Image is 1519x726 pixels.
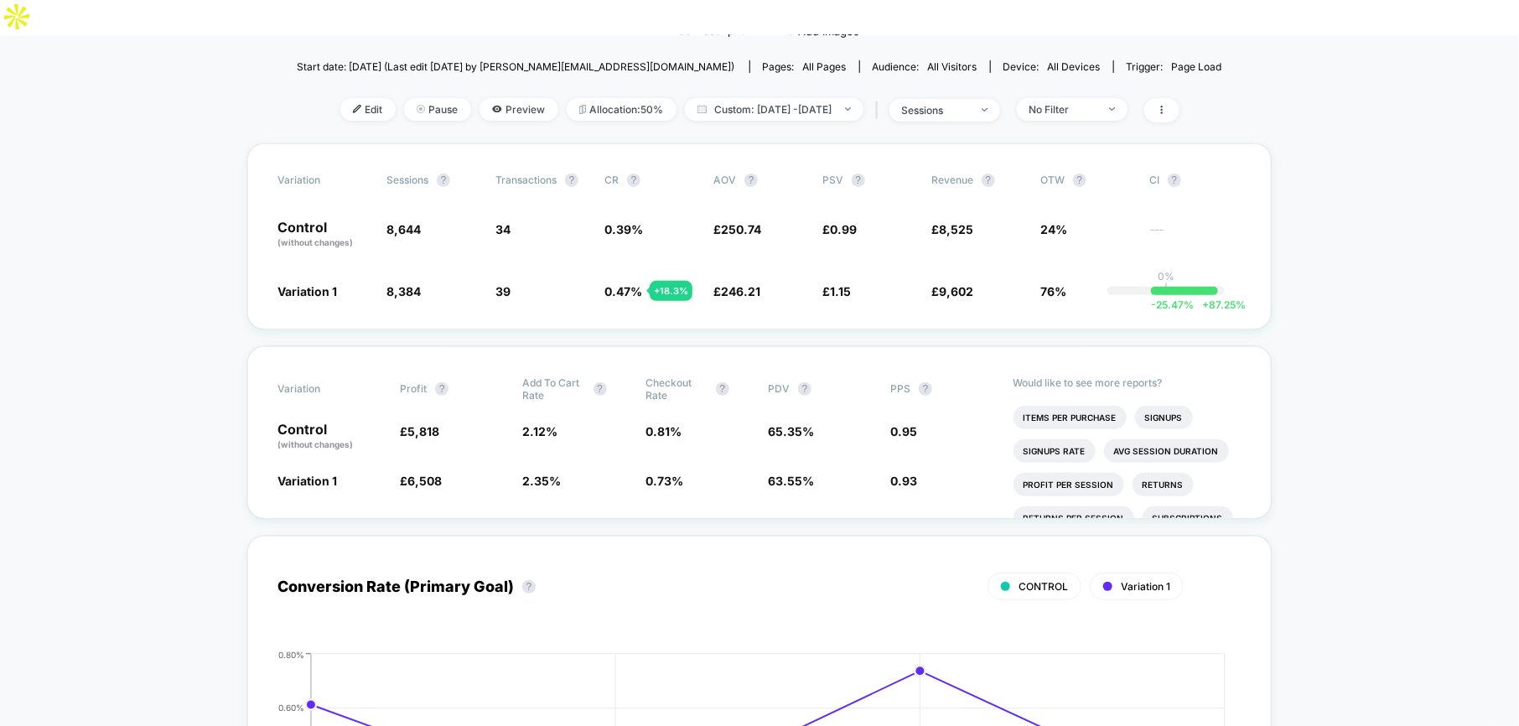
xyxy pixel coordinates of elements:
span: 0.93 [890,474,917,488]
span: Sessions [386,174,428,186]
span: Edit [340,98,396,121]
button: ? [522,580,536,594]
span: Variation [277,174,370,187]
p: Control [277,220,370,249]
span: 9,602 [939,284,973,298]
span: Start date: [DATE] (Last edit [DATE] by [PERSON_NAME][EMAIL_ADDRESS][DOMAIN_NAME]) [297,60,734,73]
span: 0.81 % [645,424,682,438]
span: £ [400,424,439,438]
span: Variation 1 [1121,580,1170,593]
li: Signups Rate [1014,439,1096,463]
span: Variation 1 [277,284,337,298]
span: £ [822,222,857,236]
span: 0.73 % [645,474,683,488]
span: Checkout Rate [645,376,708,402]
span: £ [713,284,760,298]
img: rebalance [579,105,586,114]
span: 0.99 [830,222,857,236]
span: Revenue [931,174,973,186]
span: AOV [713,174,736,186]
span: 5,818 [407,424,439,438]
span: Transactions [495,174,557,186]
span: (without changes) [277,439,353,449]
span: 34 [495,222,511,236]
li: Returns [1133,473,1194,496]
span: Add To Cart Rate [523,376,585,402]
span: 8,644 [386,222,421,236]
div: + 18.3 % [650,281,692,301]
li: Returns Per Session [1014,506,1134,530]
span: Variation [277,376,370,402]
button: ? [1073,174,1086,187]
span: 246.21 [721,284,760,298]
span: £ [713,222,761,236]
span: 24% [1040,222,1067,236]
span: PSV [822,174,843,186]
div: No Filter [1029,103,1096,116]
span: CR [604,174,619,186]
span: Profit [400,382,427,395]
button: ? [982,174,995,187]
li: Profit Per Session [1014,473,1124,496]
button: ? [798,382,811,396]
li: Signups [1135,406,1193,429]
span: All Visitors [928,60,977,73]
span: Allocation: 50% [567,98,677,121]
span: all devices [1048,60,1101,73]
div: Pages: [763,60,847,73]
span: 250.74 [721,222,761,236]
span: 0.39 % [604,222,643,236]
img: end [417,105,425,113]
span: 87.25 % [1194,298,1246,311]
tspan: 0.80% [278,649,304,659]
div: sessions [902,104,969,117]
span: 0.95 [890,424,917,438]
span: £ [400,474,442,488]
span: 8,525 [939,222,973,236]
button: ? [852,174,865,187]
button: ? [594,382,607,396]
span: £ [931,284,973,298]
span: 6,508 [407,474,442,488]
span: -25.47 % [1151,298,1194,311]
li: Avg Session Duration [1104,439,1229,463]
li: Items Per Purchase [1014,406,1127,429]
span: (without changes) [277,237,353,247]
span: 39 [495,284,511,298]
span: 63.55 % [768,474,814,488]
span: Preview [480,98,558,121]
span: Page Load [1172,60,1222,73]
span: PDV [768,382,790,395]
p: Would like to see more reports? [1014,376,1242,389]
p: Control [277,423,383,451]
img: end [1109,107,1115,111]
tspan: 0.60% [278,703,304,713]
img: calendar [697,105,707,113]
span: | [872,98,889,122]
button: ? [1168,174,1181,187]
span: all pages [803,60,847,73]
span: £ [822,284,851,298]
span: 76% [1040,284,1066,298]
span: 1.15 [830,284,851,298]
p: 0% [1158,270,1174,283]
span: CI [1149,174,1242,187]
button: ? [716,382,729,396]
li: Subscriptions [1143,506,1233,530]
img: end [845,107,851,111]
span: Pause [404,98,471,121]
button: ? [437,174,450,187]
span: Variation 1 [277,474,337,488]
button: ? [919,382,932,396]
span: 65.35 % [768,424,814,438]
span: 8,384 [386,284,421,298]
div: Audience: [873,60,977,73]
span: 2.12 % [523,424,558,438]
span: £ [931,222,973,236]
span: Custom: [DATE] - [DATE] [685,98,863,121]
button: ? [744,174,758,187]
span: PPS [890,382,910,395]
button: ? [435,382,448,396]
span: + [1202,298,1209,311]
span: 0.47 % [604,284,642,298]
